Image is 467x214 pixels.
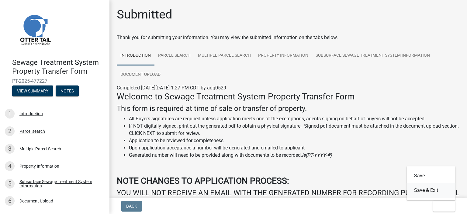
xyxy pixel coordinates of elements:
strong: NOTE CHANGES TO APPLICATION PROCESS: [117,176,289,186]
div: Multiple Parcel Search [19,147,61,151]
h3: Welcome to Sewage Treatment System Property Transfer Form [117,92,460,102]
h1: Submitted [117,7,172,22]
button: Save & Exit [407,183,455,198]
a: Parcel search [154,46,194,65]
div: 4 [5,161,15,171]
button: Back [121,201,142,212]
div: 3 [5,144,15,154]
li: Upon application acceptance a number will be generated and emailed to applicant [129,144,460,152]
div: 2 [5,126,15,136]
a: Property Information [254,46,312,65]
span: Back [126,204,137,209]
button: Notes [56,85,79,96]
li: If NOT digitally signed, print out the generated pdf to obtain a physical signature. Signed pdf d... [129,122,460,137]
a: Introduction [117,46,154,65]
li: All Buyers signatures are required unless application meets one of the exemptions, agents signing... [129,115,460,122]
wm-modal-confirm: Notes [56,89,79,94]
div: Parcel search [19,129,45,133]
i: ie(PT-YYYY-#) [302,152,332,158]
div: Property Information [19,164,59,168]
li: Application to be reviewed for completeness [129,137,460,144]
li: Generated number will need to be provided along with documents to be recorded. [129,152,460,159]
wm-modal-confirm: Summary [12,89,53,94]
button: Save [407,169,455,183]
div: Introduction [19,112,43,116]
a: Document Upload [117,65,164,85]
button: Exit [433,201,455,212]
div: 6 [5,196,15,206]
a: Multiple Parcel Search [194,46,254,65]
h4: Sewage Treatment System Property Transfer Form [12,58,105,76]
span: Exit [438,204,447,209]
div: Subsurface Sewage Treatment System Information [19,179,100,188]
div: 5 [5,179,15,189]
span: Completed [DATE][DATE] 1:27 PM CDT by adq0529 [117,85,226,91]
div: Document Upload [19,199,53,203]
div: Exit [407,166,455,200]
div: Thank you for submitting your information. You may view the submitted information on the tabs below. [117,34,460,41]
span: PT-2025-477227 [12,78,97,84]
img: Otter Tail County, Minnesota [12,6,58,52]
a: Subsurface Sewage Treatment System Information [312,46,434,65]
button: View Summary [12,85,53,96]
div: 1 [5,109,15,119]
h4: This form is required at time of sale or transfer of property. [117,104,460,113]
